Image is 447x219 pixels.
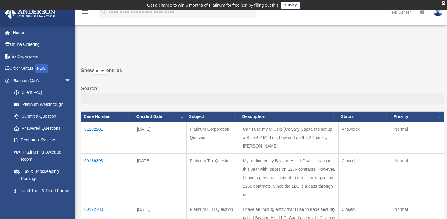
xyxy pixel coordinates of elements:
td: My trading entity Beacon Hill LLC will close out this year with losses on 1256 contracts. However... [240,154,339,202]
div: close [442,1,445,5]
a: Client FAQ [8,87,77,99]
a: Document Review [8,134,77,146]
a: Answered Questions [8,122,74,134]
a: Tax & Bookkeeping Packages [8,165,77,185]
input: Search: [81,93,444,104]
td: [DATE] [134,122,187,154]
select: Showentries [94,68,106,75]
i: search [101,8,107,15]
label: Search: [81,84,444,104]
a: Tax Organizers [4,50,80,62]
div: Get a chance to win 6 months of Platinum for free just by filling out this [147,2,279,9]
label: Show entries [81,66,444,81]
td: Platinum Corporation Question [187,122,240,154]
td: Can I use my C-Corp (Calvary Capital) to set up a Solo 401k? If so, how do I do this? Thanks, [PE... [240,122,339,154]
td: [DATE] [134,154,187,202]
img: User Pic [433,8,442,16]
img: Anderson Advisors Platinum Portal [3,7,57,19]
a: Portal Feedback [8,197,77,209]
div: NEW [35,64,48,73]
td: 00186393 [81,154,134,202]
th: Priority: activate to sort column ascending [391,112,444,122]
td: Closed [338,154,391,202]
th: Description: activate to sort column ascending [240,112,339,122]
td: Normal [391,122,444,154]
i: menu [81,8,88,16]
a: Order StatusNEW [4,62,80,75]
a: Home [4,27,80,39]
a: Platinum Q&Aarrow_drop_down [4,75,77,87]
a: Online Ordering [4,39,80,51]
th: Status: activate to sort column ascending [338,112,391,122]
th: Created Date: activate to sort column ascending [134,112,187,122]
a: Platinum Knowledge Room [8,146,77,165]
td: Normal [391,154,444,202]
td: 01102281 [81,122,134,154]
th: Case Number: activate to sort column ascending [81,112,134,122]
a: menu [81,11,88,16]
a: Land Trust & Deed Forum [8,185,77,197]
th: Subject: activate to sort column ascending [187,112,240,122]
a: survey [281,2,300,9]
td: Platinum Tax Question [187,154,240,202]
span: arrow_drop_down [65,75,77,87]
a: Submit a Question [8,110,77,122]
a: Platinum Walkthrough [8,98,77,110]
td: Answered [338,122,391,154]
